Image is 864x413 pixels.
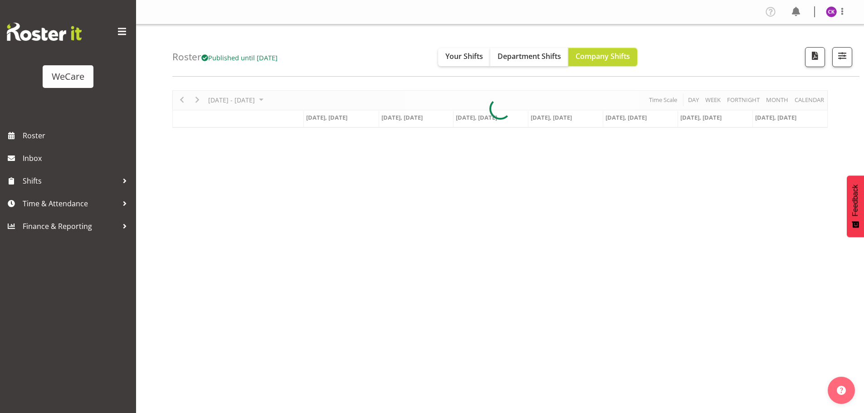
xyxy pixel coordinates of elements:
[832,47,852,67] button: Filter Shifts
[826,6,837,17] img: chloe-kim10479.jpg
[23,174,118,188] span: Shifts
[23,129,132,142] span: Roster
[837,386,846,395] img: help-xxl-2.png
[568,48,637,66] button: Company Shifts
[23,197,118,210] span: Time & Attendance
[576,51,630,61] span: Company Shifts
[23,151,132,165] span: Inbox
[52,70,84,83] div: WeCare
[851,185,859,216] span: Feedback
[438,48,490,66] button: Your Shifts
[23,219,118,233] span: Finance & Reporting
[445,51,483,61] span: Your Shifts
[498,51,561,61] span: Department Shifts
[201,53,278,62] span: Published until [DATE]
[490,48,568,66] button: Department Shifts
[847,175,864,237] button: Feedback - Show survey
[7,23,82,41] img: Rosterit website logo
[172,52,278,62] h4: Roster
[805,47,825,67] button: Download a PDF of the roster according to the set date range.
